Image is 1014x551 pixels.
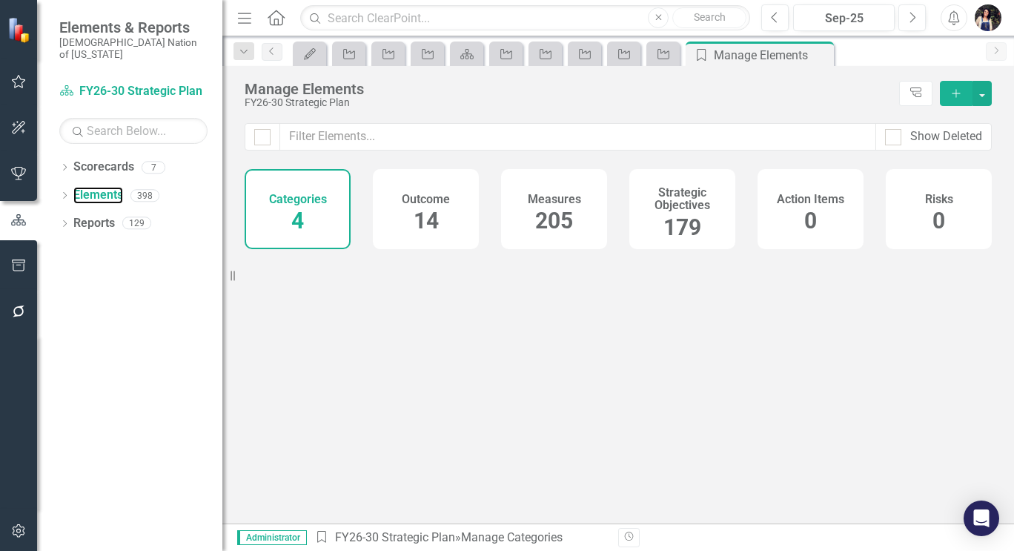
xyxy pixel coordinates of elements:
small: [DEMOGRAPHIC_DATA] Nation of [US_STATE] [59,36,208,61]
img: ClearPoint Strategy [6,16,34,44]
input: Filter Elements... [279,123,876,151]
span: 4 [291,208,304,234]
h4: Risks [925,193,953,206]
h4: Strategic Objectives [638,186,726,212]
a: FY26-30 Strategic Plan [59,83,208,100]
button: Sep-25 [793,4,895,31]
span: 0 [804,208,817,234]
h4: Outcome [402,193,450,206]
input: Search Below... [59,118,208,144]
h4: Action Items [777,193,844,206]
span: Administrator [237,530,307,545]
h4: Measures [528,193,581,206]
span: 0 [932,208,945,234]
div: Manage Elements [245,81,892,97]
span: Search [694,11,726,23]
div: » Manage Categories [314,529,607,547]
div: 129 [122,217,151,230]
a: Reports [73,215,115,232]
img: Layla Freeman [975,4,1001,31]
div: 398 [130,189,159,202]
span: 179 [663,214,701,240]
span: Elements & Reports [59,19,208,36]
button: Search [672,7,746,28]
input: Search ClearPoint... [300,5,750,31]
a: FY26-30 Strategic Plan [335,530,455,544]
div: 7 [142,161,165,174]
div: Manage Elements [714,46,830,65]
a: Scorecards [73,159,134,176]
span: 14 [414,208,439,234]
div: FY26-30 Strategic Plan [245,97,892,108]
h4: Categories [269,193,327,206]
div: Sep-25 [798,10,889,27]
div: Show Deleted [910,128,982,145]
span: 205 [535,208,573,234]
a: Elements [73,187,123,204]
div: Open Intercom Messenger [964,501,999,536]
